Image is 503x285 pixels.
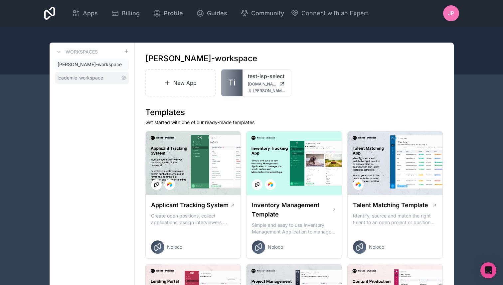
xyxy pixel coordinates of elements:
a: New App [145,69,216,96]
div: Open Intercom Messenger [480,262,496,278]
span: JP [448,9,454,17]
span: [PERSON_NAME]-workspace [58,61,122,68]
img: Airtable Logo [356,182,361,187]
a: Community [235,6,289,21]
a: [PERSON_NAME]-workspace [55,59,129,71]
h3: Workspaces [66,49,98,55]
span: [PERSON_NAME][EMAIL_ADDRESS][DOMAIN_NAME] [253,88,286,93]
button: Connect with an Expert [291,9,368,18]
span: [DOMAIN_NAME] [248,81,276,87]
p: Identify, source and match the right talent to an open project or position with our Talent Matchi... [353,213,437,226]
a: [DOMAIN_NAME] [248,81,286,87]
a: test-isp-select [248,72,286,80]
img: Airtable Logo [167,182,172,187]
span: Ti [228,77,236,88]
span: Profile [164,9,183,18]
a: icademie-workspace [55,72,129,84]
span: Connect with an Expert [301,9,368,18]
a: Guides [191,6,233,21]
a: Ti [221,70,243,96]
p: Create open positions, collect applications, assign interviewers, centralise candidate feedback a... [151,213,236,226]
p: Get started with one of our ready-made templates [145,119,443,126]
a: Apps [67,6,103,21]
h1: Applicant Tracking System [151,201,229,210]
span: Apps [83,9,98,18]
a: Workspaces [55,48,98,56]
h1: Talent Matching Template [353,201,428,210]
h1: [PERSON_NAME]-workspace [145,53,257,64]
span: Community [251,9,284,18]
a: Billing [106,6,145,21]
p: Simple and easy to use Inventory Management Application to manage your stock, orders and Manufact... [252,222,336,235]
span: Guides [207,9,227,18]
span: icademie-workspace [58,74,103,81]
span: Noloco [268,244,283,250]
span: Noloco [369,244,384,250]
span: Noloco [167,244,182,250]
a: Profile [148,6,188,21]
h1: Templates [145,107,443,118]
img: Airtable Logo [268,182,273,187]
span: Billing [122,9,140,18]
h1: Inventory Management Template [252,201,332,219]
